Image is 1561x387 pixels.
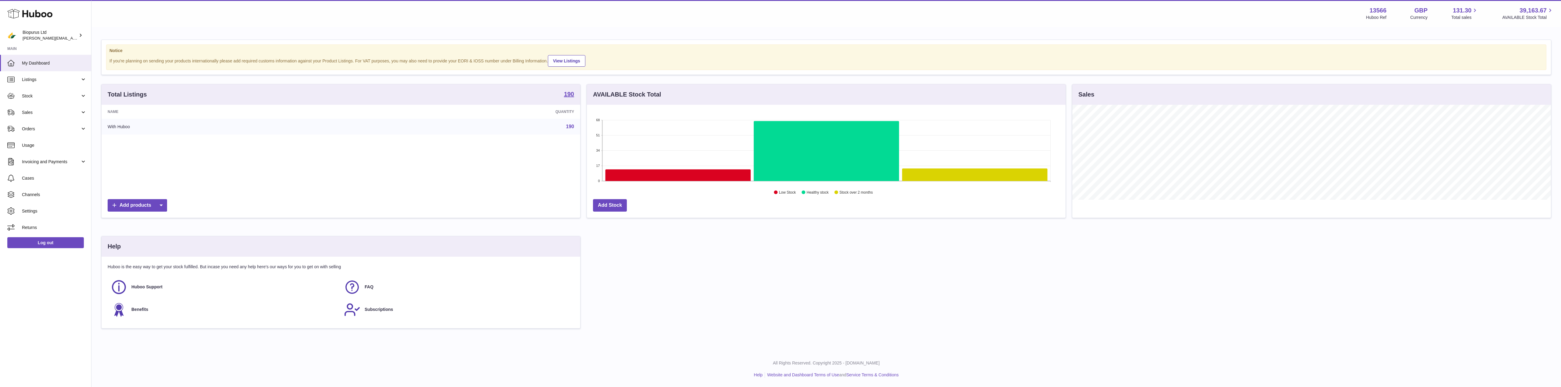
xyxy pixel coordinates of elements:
[111,301,338,318] a: Benefits
[344,301,571,318] a: Subscriptions
[548,55,585,67] a: View Listings
[596,118,600,122] text: 68
[102,119,354,135] td: With Huboo
[1370,6,1387,15] strong: 13566
[108,264,574,270] p: Huboo is the easy way to get your stock fulfilled. But incase you need any help here's our ways f...
[131,284,163,290] span: Huboo Support
[96,360,1556,366] p: All Rights Reserved. Copyright 2025 - [DOMAIN_NAME]
[596,164,600,167] text: 17
[754,372,763,377] a: Help
[1414,6,1427,15] strong: GBP
[1410,15,1428,20] div: Currency
[365,307,393,312] span: Subscriptions
[108,199,167,212] a: Add products
[564,91,574,98] a: 190
[109,48,1543,54] strong: Notice
[22,192,87,198] span: Channels
[22,77,80,83] span: Listings
[354,105,580,119] th: Quantity
[767,372,839,377] a: Website and Dashboard Terms of Use
[1366,15,1387,20] div: Huboo Ref
[1453,6,1471,15] span: 131.30
[365,284,373,290] span: FAQ
[846,372,899,377] a: Service Terms & Conditions
[7,237,84,248] a: Log out
[131,307,148,312] span: Benefits
[596,149,600,152] text: 34
[1502,6,1554,20] a: 39,163.67 AVAILABLE Stock Total
[108,90,147,99] h3: Total Listings
[108,242,121,251] h3: Help
[839,190,873,195] text: Stock over 2 months
[22,110,80,115] span: Sales
[22,142,87,148] span: Usage
[7,31,16,40] img: peter@biopurus.co.uk
[23,36,122,40] span: [PERSON_NAME][EMAIL_ADDRESS][DOMAIN_NAME]
[593,90,661,99] h3: AVAILABLE Stock Total
[22,93,80,99] span: Stock
[779,190,796,195] text: Low Stock
[593,199,627,212] a: Add Stock
[111,279,338,295] a: Huboo Support
[22,159,80,165] span: Invoicing and Payments
[598,179,600,183] text: 0
[22,208,87,214] span: Settings
[1520,6,1547,15] span: 39,163.67
[1451,6,1478,20] a: 131.30 Total sales
[765,372,898,378] li: and
[1502,15,1554,20] span: AVAILABLE Stock Total
[1078,90,1094,99] h3: Sales
[102,105,354,119] th: Name
[109,54,1543,67] div: If you're planning on sending your products internationally please add required customs informati...
[22,225,87,230] span: Returns
[596,133,600,137] text: 51
[22,175,87,181] span: Cases
[344,279,571,295] a: FAQ
[564,91,574,97] strong: 190
[22,126,80,132] span: Orders
[22,60,87,66] span: My Dashboard
[1451,15,1478,20] span: Total sales
[566,124,574,129] a: 190
[23,30,77,41] div: Biopurus Ltd
[807,190,829,195] text: Healthy stock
